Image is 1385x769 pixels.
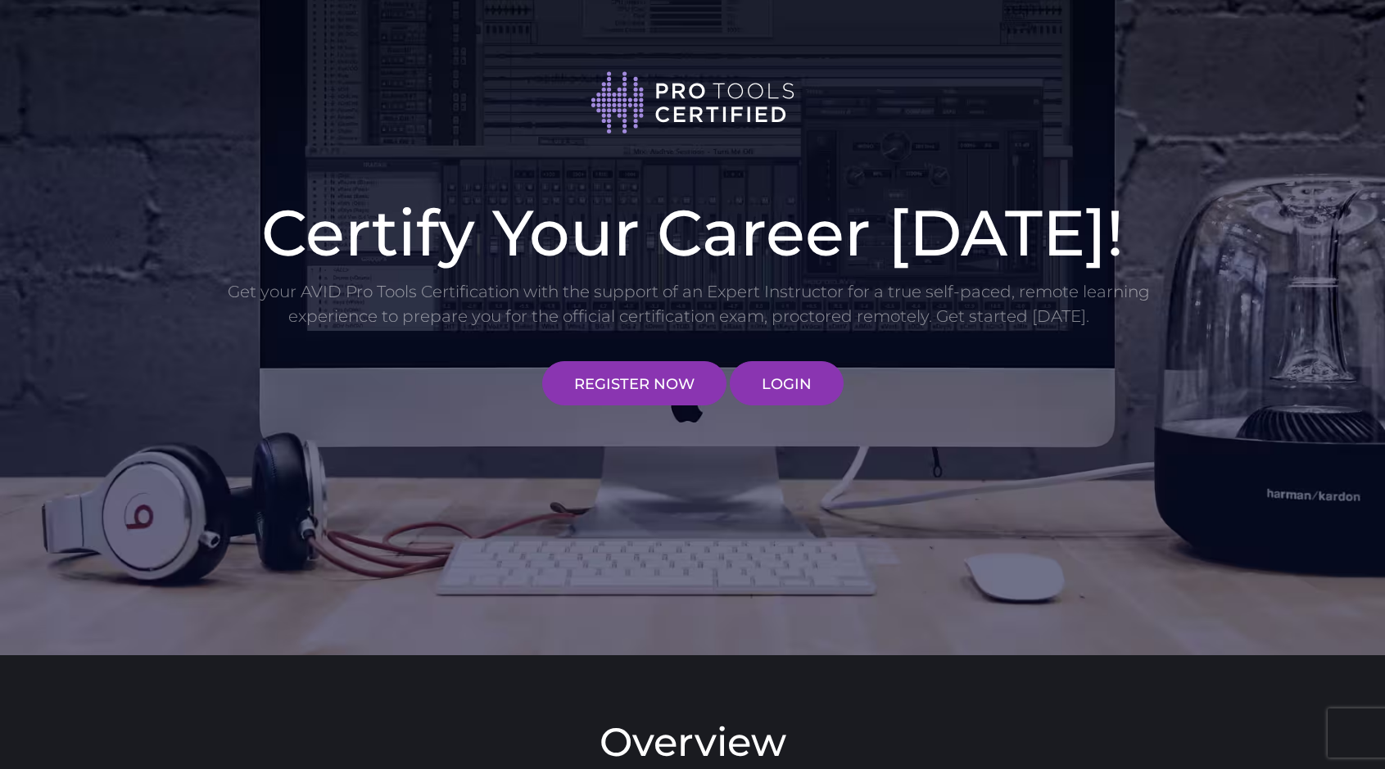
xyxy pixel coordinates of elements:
[226,279,1152,328] p: Get your AVID Pro Tools Certification with the support of an Expert Instructor for a true self-pa...
[730,361,844,405] a: LOGIN
[542,361,726,405] a: REGISTER NOW
[226,201,1160,265] h1: Certify Your Career [DATE]!
[591,70,795,136] img: Pro Tools Certified logo
[226,722,1160,762] h2: Overview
